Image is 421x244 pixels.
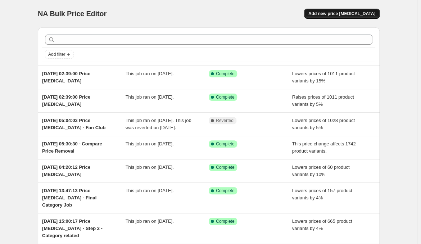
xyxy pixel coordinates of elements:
[42,188,96,208] span: [DATE] 13:47:13 Price [MEDICAL_DATA] - Final Category Job
[292,164,350,177] span: Lowers prices of 60 product variants by 10%
[126,141,174,146] span: This job ran on [DATE].
[126,164,174,170] span: This job ran on [DATE].
[292,94,354,107] span: Raises prices of 1011 product variants by 5%
[126,218,174,224] span: This job ran on [DATE].
[126,188,174,193] span: This job ran on [DATE].
[48,51,65,57] span: Add filter
[216,94,234,100] span: Complete
[216,118,234,123] span: Reverted
[42,218,103,238] span: [DATE] 15:00:17 Price [MEDICAL_DATA] - Step 2 - Category related
[42,141,102,154] span: [DATE] 05:30:30 - Compare Price Removal
[292,118,355,130] span: Lowers prices of 1028 product variants by 5%
[38,10,107,18] span: NA Bulk Price Editor
[216,71,234,77] span: Complete
[45,50,74,59] button: Add filter
[304,9,380,19] button: Add new price [MEDICAL_DATA]
[292,188,352,200] span: Lowers prices of 157 product variants by 4%
[216,164,234,170] span: Complete
[292,71,355,83] span: Lowers prices of 1011 product variants by 15%
[42,71,90,83] span: [DATE] 02:39:00 Price [MEDICAL_DATA]
[292,218,352,231] span: Lowers prices of 665 product variants by 4%
[126,94,174,100] span: This job ran on [DATE].
[126,71,174,76] span: This job ran on [DATE].
[216,188,234,194] span: Complete
[308,11,375,17] span: Add new price [MEDICAL_DATA]
[42,164,90,177] span: [DATE] 04:20:12 Price [MEDICAL_DATA]
[216,141,234,147] span: Complete
[42,94,90,107] span: [DATE] 02:39:00 Price [MEDICAL_DATA]
[292,141,356,154] span: This price change affects 1742 product variants.
[216,218,234,224] span: Complete
[42,118,105,130] span: [DATE] 05:04:03 Price [MEDICAL_DATA] - Fan Club
[126,118,191,130] span: This job ran on [DATE]. This job was reverted on [DATE].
